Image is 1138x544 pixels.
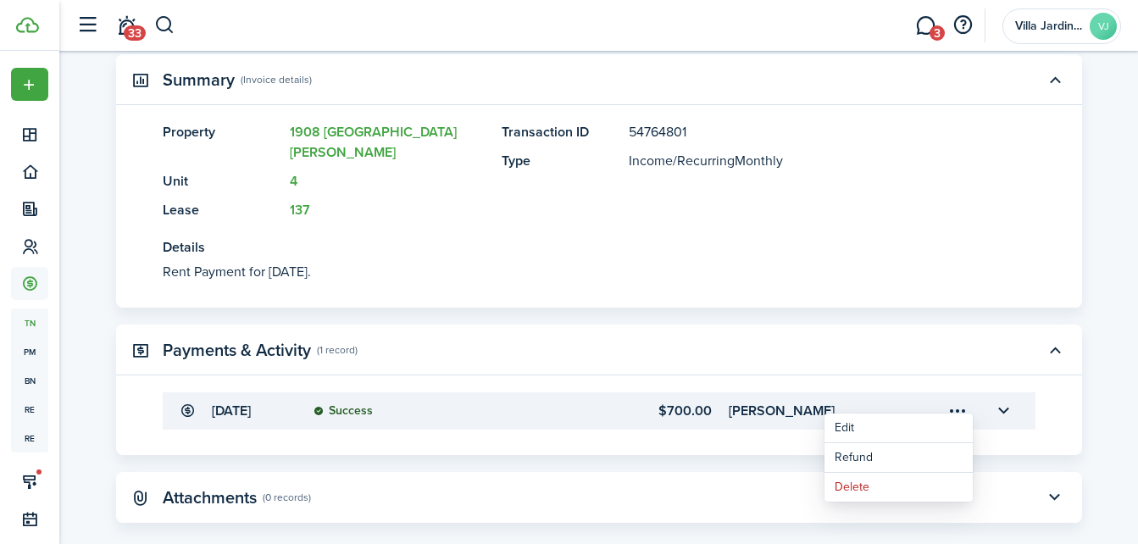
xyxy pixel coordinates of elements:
[71,9,103,42] button: Open sidebar
[116,392,1082,455] panel-main-body: Toggle accordion
[629,151,673,170] span: Income
[629,122,985,142] panel-main-description: 54764801
[116,122,1082,308] panel-main-body: Toggle accordion
[163,200,281,220] panel-main-title: Lease
[909,4,941,47] a: Messaging
[1041,336,1069,364] button: Toggle accordion
[314,404,373,418] status: Success
[824,414,973,443] button: Edit
[930,25,945,41] span: 3
[290,122,457,162] a: 1908 [GEOGRAPHIC_DATA][PERSON_NAME]
[990,397,1019,425] button: Toggle accordion
[560,401,711,421] transaction-details-table-item-amount: $700.00
[11,68,48,101] button: Open menu
[163,262,985,282] panel-main-description: Rent Payment for [DATE].
[16,17,39,33] img: TenantCloud
[241,72,312,87] panel-main-subtitle: (Invoice details)
[944,397,973,425] button: Open menu
[11,337,48,366] a: pm
[163,237,985,258] panel-main-title: Details
[163,488,257,508] panel-main-title: Attachments
[110,4,142,47] a: Notifications
[824,443,973,472] button: Refund
[629,151,985,171] panel-main-description: /
[124,25,146,41] span: 33
[263,490,311,505] panel-main-subtitle: (0 records)
[11,395,48,424] a: re
[317,342,358,358] panel-main-subtitle: (1 record)
[154,11,175,40] button: Search
[290,171,297,191] a: 4
[1090,13,1117,40] avatar-text: VJ
[677,151,783,170] span: Recurring Monthly
[948,11,977,40] button: Open resource center
[502,122,620,142] panel-main-title: Transaction ID
[11,424,48,452] a: re
[163,70,235,90] panel-main-title: Summary
[212,401,297,421] transaction-details-table-item-date: [DATE]
[1041,65,1069,94] button: Toggle accordion
[1041,483,1069,512] button: Toggle accordion
[163,171,281,192] panel-main-title: Unit
[502,151,620,171] panel-main-title: Type
[163,341,311,360] panel-main-title: Payments & Activity
[1015,20,1083,32] span: Villa Jardines
[824,473,973,502] button: Delete
[11,366,48,395] a: bn
[729,401,897,421] transaction-details-table-item-client: Christina Tipton
[163,122,281,163] panel-main-title: Property
[11,308,48,337] a: tn
[290,200,310,219] a: 137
